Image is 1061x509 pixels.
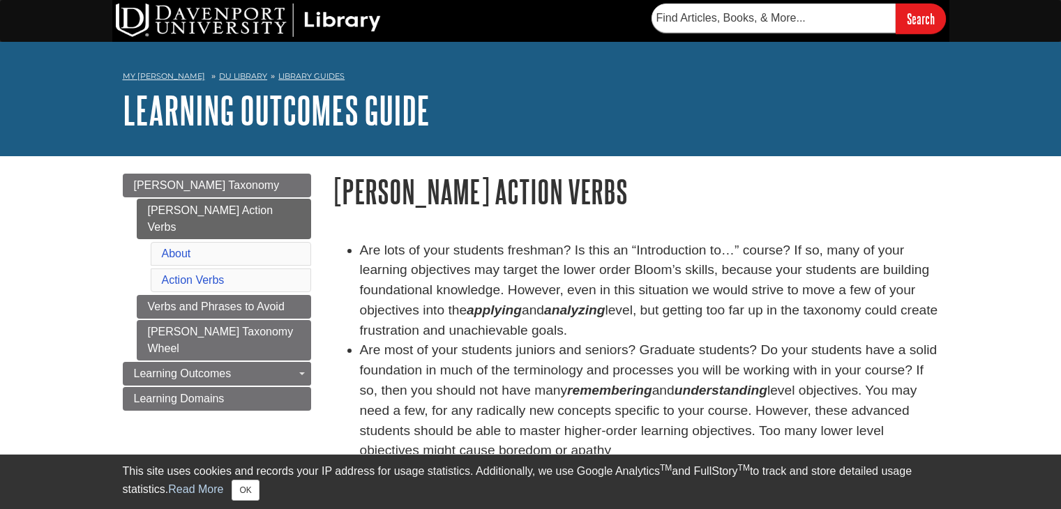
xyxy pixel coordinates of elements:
span: Learning Domains [134,393,225,404]
a: Learning Domains [123,387,311,411]
span: [PERSON_NAME] Taxonomy [134,179,280,191]
a: Library Guides [278,71,345,81]
span: Learning Outcomes [134,367,232,379]
a: [PERSON_NAME] Taxonomy [123,174,311,197]
div: This site uses cookies and records your IP address for usage statistics. Additionally, we use Goo... [123,463,939,501]
sup: TM [660,463,672,473]
input: Search [896,3,946,33]
sup: TM [738,463,750,473]
nav: breadcrumb [123,67,939,89]
li: Are lots of your students freshman? Is this an “Introduction to…” course? If so, many of your lea... [360,241,939,341]
a: Learning Outcomes [123,362,311,386]
a: [PERSON_NAME] Taxonomy Wheel [137,320,311,360]
input: Find Articles, Books, & More... [652,3,896,33]
h1: [PERSON_NAME] Action Verbs [332,174,939,209]
em: understanding [675,383,767,397]
a: DU Library [219,71,267,81]
a: Learning Outcomes Guide [123,89,430,132]
li: Are most of your students juniors and seniors? Graduate students? Do your students have a solid f... [360,340,939,461]
a: Read More [168,483,223,495]
em: remembering [567,383,652,397]
a: About [162,248,191,259]
a: My [PERSON_NAME] [123,70,205,82]
strong: applying [467,303,522,317]
form: Searches DU Library's articles, books, and more [652,3,946,33]
button: Close [232,480,259,501]
a: Verbs and Phrases to Avoid [137,295,311,319]
a: Action Verbs [162,274,225,286]
div: Guide Page Menu [123,174,311,411]
a: [PERSON_NAME] Action Verbs [137,199,311,239]
strong: analyzing [544,303,605,317]
img: DU Library [116,3,381,37]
